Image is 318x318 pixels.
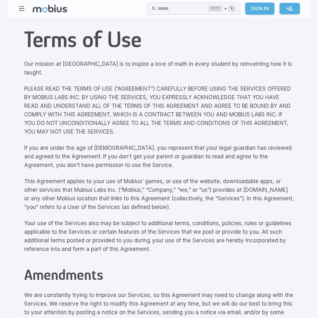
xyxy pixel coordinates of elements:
[208,5,236,12] div: +
[245,3,274,15] a: Sign In
[24,266,294,283] h2: Amendments
[24,177,294,211] p: This Agreement applies to your use of Mobius’ games, or use of the website, downloadable apps, or...
[24,219,294,253] p: Your use of the Services also may be subject to additional terms, conditions, policies, rules or ...
[24,60,294,77] p: Our mission at [GEOGRAPHIC_DATA] is to inspire a love of math in every student by reinventing how...
[24,144,294,169] p: If you are under the age of [DEMOGRAPHIC_DATA], you represent that your legal guardian has review...
[208,5,223,12] kbd: Ctrl
[228,5,236,12] kbd: k
[24,85,294,136] p: PLEASE READ THE TERMS OF USE (“AGREEMENT”) CAREFULLY BEFORE USING THE SERVICES OFFERED BY MOBIUS ...
[24,26,294,52] h1: Terms of Use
